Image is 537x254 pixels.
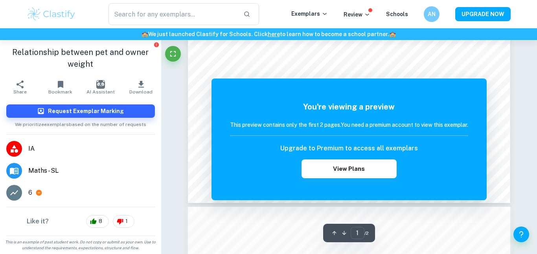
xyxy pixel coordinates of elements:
button: Download [121,76,161,98]
span: 1 [121,217,132,225]
h6: Like it? [27,217,49,226]
button: Fullscreen [165,46,181,62]
img: AI Assistant [96,80,105,89]
span: Maths - SL [28,166,155,175]
button: AI Assistant [81,76,121,98]
button: UPGRADE NOW [455,7,511,21]
span: This is an example of past student work. Do not copy or submit as your own. Use to understand the... [3,239,158,251]
button: Help and Feedback [513,227,529,242]
h6: Upgrade to Premium to access all exemplars [280,144,418,153]
img: Clastify logo [26,6,76,22]
button: Request Exemplar Marking [6,104,155,118]
p: 6 [28,188,32,197]
button: Report issue [154,42,160,48]
h6: Request Exemplar Marking [48,107,124,115]
span: / 2 [364,230,369,237]
span: 8 [94,217,107,225]
span: Download [129,89,153,95]
p: Exemplars [291,9,328,18]
h6: This preview contains only the first 2 pages. You need a premium account to view this exemplar. [230,121,468,129]
button: AN [424,6,440,22]
h5: You're viewing a preview [230,101,468,113]
input: Search for any exemplars... [109,3,237,25]
span: IA [28,144,155,153]
span: Bookmark [48,89,72,95]
a: Schools [386,11,408,17]
h1: Relationship between pet and owner weight [6,46,155,70]
h6: AN [427,10,436,18]
button: View Plans [302,159,397,178]
span: 🏫 [142,31,148,37]
span: 🏫 [389,31,396,37]
p: Review [344,10,370,19]
button: Bookmark [40,76,80,98]
a: here [268,31,280,37]
h6: We just launched Clastify for Schools. Click to learn how to become a school partner. [2,30,535,38]
span: We prioritize exemplars based on the number of requests [15,118,146,128]
span: AI Assistant [86,89,115,95]
span: Share [13,89,27,95]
